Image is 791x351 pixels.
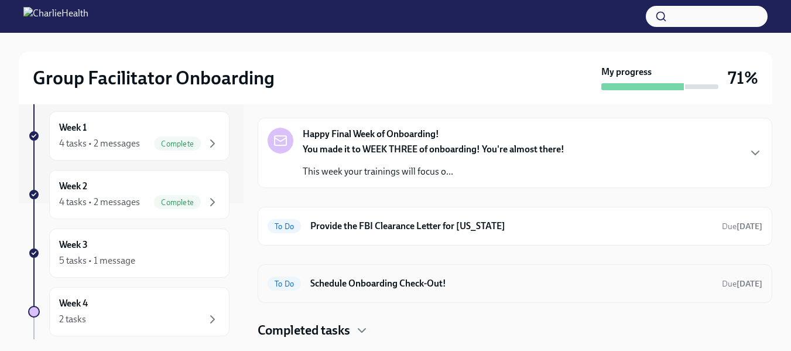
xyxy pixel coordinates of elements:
h6: Week 3 [59,238,88,251]
a: Week 24 tasks • 2 messagesComplete [28,170,230,219]
span: Due [722,221,762,231]
div: Completed tasks [258,322,772,339]
span: Complete [154,198,201,207]
h6: Week 2 [59,180,87,193]
h6: Week 1 [59,121,87,134]
span: September 6th, 2025 10:00 [722,278,762,289]
a: Week 14 tasks • 2 messagesComplete [28,111,230,161]
img: CharlieHealth [23,7,88,26]
span: Due [722,279,762,289]
h4: Completed tasks [258,322,350,339]
span: September 16th, 2025 10:00 [722,221,762,232]
div: 5 tasks • 1 message [59,254,135,267]
strong: You made it to WEEK THREE of onboarding! You're almost there! [303,144,564,155]
strong: Happy Final Week of Onboarding! [303,128,439,141]
span: To Do [268,222,301,231]
div: 2 tasks [59,313,86,326]
h2: Group Facilitator Onboarding [33,66,275,90]
a: To DoProvide the FBI Clearance Letter for [US_STATE]Due[DATE] [268,217,762,236]
h6: Week 4 [59,297,88,310]
strong: [DATE] [737,221,762,231]
h3: 71% [728,67,758,88]
strong: My progress [601,66,652,79]
div: 4 tasks • 2 messages [59,137,140,150]
h6: Provide the FBI Clearance Letter for [US_STATE] [310,220,713,233]
span: To Do [268,280,301,288]
span: Complete [154,139,201,148]
a: Week 35 tasks • 1 message [28,229,230,278]
p: This week your trainings will focus o... [303,165,564,178]
h6: Schedule Onboarding Check-Out! [310,277,713,290]
div: 4 tasks • 2 messages [59,196,140,209]
a: Week 42 tasks [28,287,230,336]
a: To DoSchedule Onboarding Check-Out!Due[DATE] [268,274,762,293]
strong: [DATE] [737,279,762,289]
